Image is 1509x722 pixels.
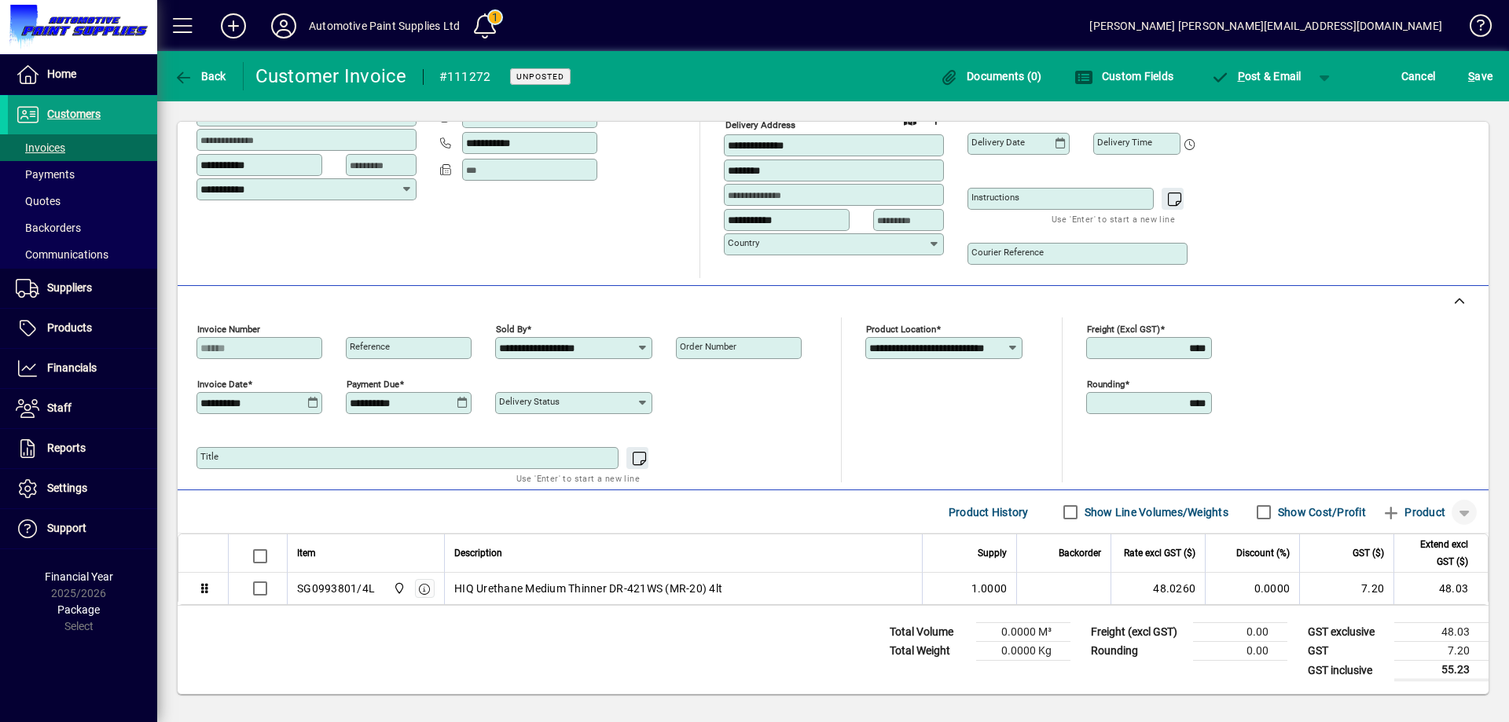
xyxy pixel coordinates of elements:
span: Staff [47,401,72,414]
a: Home [8,55,157,94]
span: 1.0000 [971,581,1008,596]
a: Reports [8,429,157,468]
td: 7.20 [1394,642,1489,661]
app-page-header-button: Back [157,62,244,90]
div: [PERSON_NAME] [PERSON_NAME][EMAIL_ADDRESS][DOMAIN_NAME] [1089,13,1442,38]
mat-label: Delivery time [1097,137,1152,148]
button: Back [170,62,230,90]
button: Cancel [1397,62,1440,90]
td: 48.03 [1393,573,1488,604]
mat-label: Delivery status [499,396,560,407]
span: Description [454,544,502,562]
td: Total Weight [882,642,976,661]
a: Financials [8,349,157,388]
td: 0.00 [1193,642,1287,661]
mat-label: Delivery date [971,137,1025,148]
div: Automotive Paint Supplies Ltd [309,13,460,38]
a: View on map [898,107,923,132]
td: GST exclusive [1300,623,1394,642]
a: Quotes [8,188,157,214]
mat-label: Instructions [971,192,1019,203]
td: 0.0000 M³ [976,623,1070,642]
mat-label: Title [200,451,218,462]
mat-label: Courier Reference [971,247,1044,258]
mat-label: Country [728,237,759,248]
span: P [1238,70,1245,82]
a: Staff [8,389,157,428]
a: Settings [8,469,157,508]
span: Communications [16,248,108,261]
span: HIQ Urethane Medium Thinner DR-421WS (MR-20) 4lt [454,581,722,596]
span: Quotes [16,195,61,207]
span: Supply [978,544,1007,562]
span: Rate excl GST ($) [1124,544,1195,562]
td: 7.20 [1299,573,1393,604]
span: Discount (%) [1236,544,1290,562]
td: 0.0000 Kg [976,642,1070,661]
span: Payments [16,168,75,181]
span: Item [297,544,316,562]
span: Product History [949,500,1029,525]
td: 48.03 [1394,623,1489,642]
span: Cancel [1401,64,1436,89]
mat-hint: Use 'Enter' to start a new line [1052,210,1175,228]
mat-label: Reference [350,341,390,352]
div: Customer Invoice [255,64,407,89]
span: Reports [47,442,86,454]
span: Home [47,68,76,80]
td: 0.00 [1193,623,1287,642]
span: Invoices [16,141,65,154]
mat-label: Invoice date [197,379,248,390]
a: Support [8,509,157,548]
span: Package [57,603,100,616]
label: Show Cost/Profit [1275,504,1366,520]
td: 55.23 [1394,661,1489,680]
mat-label: Order number [680,341,736,352]
mat-label: Sold by [496,324,527,335]
button: Choose address [923,108,948,133]
td: GST [1300,642,1394,661]
label: Show Line Volumes/Weights [1081,504,1228,520]
a: Products [8,309,157,348]
button: Profile [259,12,309,40]
a: Suppliers [8,269,157,308]
button: Product History [942,498,1035,526]
button: Add [208,12,259,40]
td: Rounding [1083,642,1193,661]
span: ave [1468,64,1492,89]
div: #111272 [439,64,491,90]
span: GST ($) [1353,544,1384,562]
div: 48.0260 [1121,581,1195,596]
span: Backorders [16,222,81,234]
mat-label: Invoice number [197,324,260,335]
span: Product [1382,500,1445,525]
span: Backorder [1059,544,1101,562]
mat-label: Product location [866,324,936,335]
td: Freight (excl GST) [1083,623,1193,642]
span: S [1468,70,1474,82]
td: 0.0000 [1205,573,1299,604]
td: Total Volume [882,623,976,642]
span: Unposted [516,71,564,82]
span: Customers [47,108,101,120]
span: ost & Email [1210,70,1302,82]
mat-label: Freight (excl GST) [1087,324,1160,335]
span: Suppliers [47,281,92,294]
span: Support [47,522,86,534]
button: Post & Email [1202,62,1309,90]
mat-hint: Use 'Enter' to start a new line [516,469,640,487]
span: Automotive Paint Supplies Ltd [389,580,407,597]
span: Financials [47,361,97,374]
span: Custom Fields [1074,70,1173,82]
button: Custom Fields [1070,62,1177,90]
td: GST inclusive [1300,661,1394,680]
span: Settings [47,482,87,494]
a: Invoices [8,134,157,161]
span: Extend excl GST ($) [1404,536,1468,570]
span: Financial Year [45,570,113,583]
span: Products [47,321,92,334]
a: Communications [8,241,157,268]
a: Payments [8,161,157,188]
div: SG0993801/4L [297,581,375,596]
span: Documents (0) [940,70,1042,82]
